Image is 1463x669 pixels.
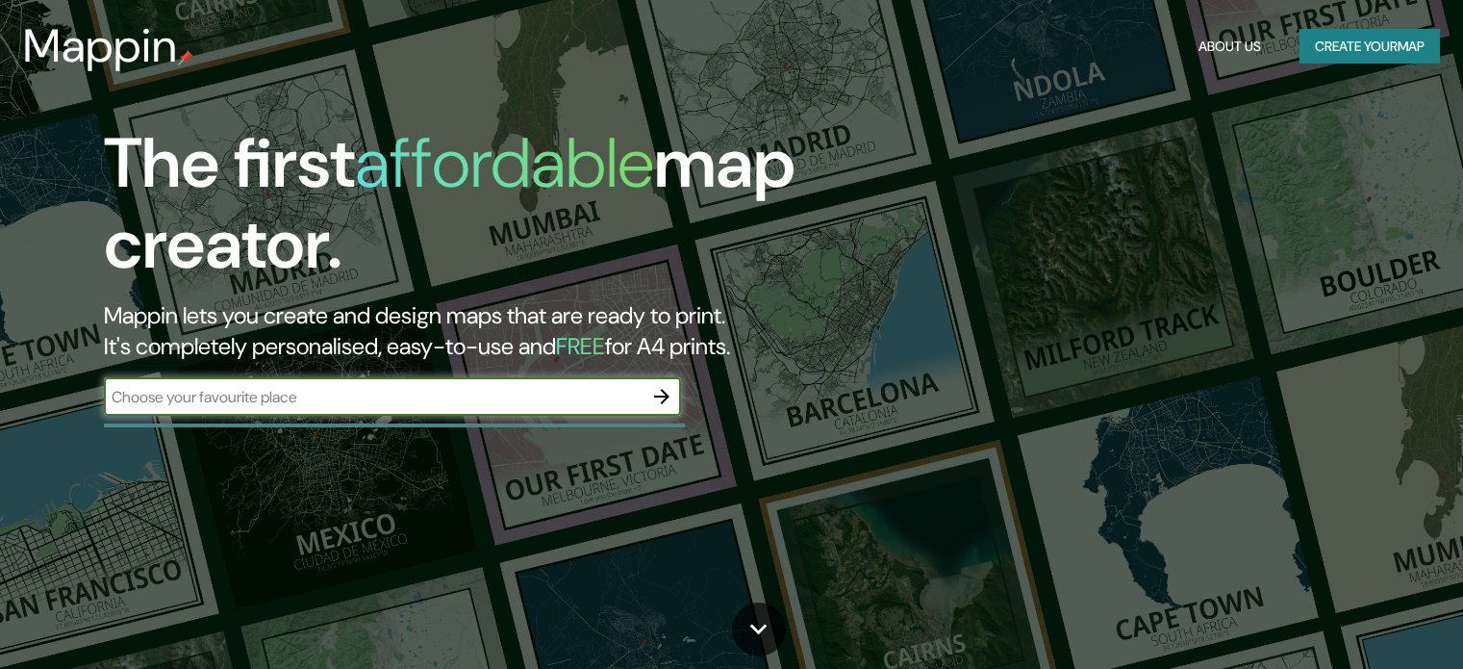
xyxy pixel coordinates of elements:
img: mappin-pin [178,50,193,65]
h5: FREE [556,331,605,361]
button: Create yourmap [1299,29,1440,64]
h1: The first map creator. [104,123,836,300]
button: About Us [1191,29,1269,64]
h1: affordable [355,118,654,208]
input: Choose your favourite place [104,386,643,408]
h3: Mappin [23,19,178,73]
h2: Mappin lets you create and design maps that are ready to print. It's completely personalised, eas... [104,300,836,362]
